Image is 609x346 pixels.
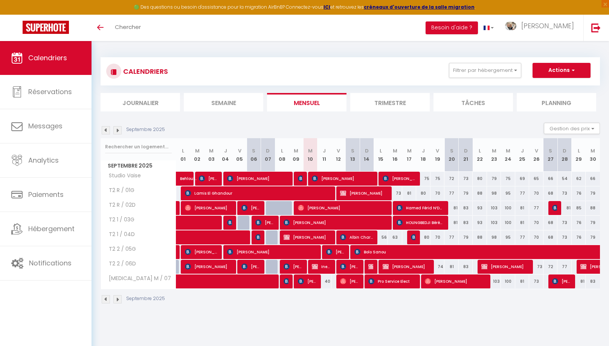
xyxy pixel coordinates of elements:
[185,259,233,274] span: [PERSON_NAME]
[284,230,331,244] span: [PERSON_NAME]
[102,245,138,253] span: T2 2 / 05G
[501,230,515,244] div: 95
[23,21,69,34] img: Super Booking
[586,172,600,186] div: 66
[473,186,487,200] div: 88
[487,186,501,200] div: 98
[572,186,586,200] div: 76
[501,138,515,172] th: 24
[487,274,501,288] div: 103
[346,138,360,172] th: 13
[227,171,289,186] span: [PERSON_NAME]
[487,216,501,230] div: 103
[572,201,586,215] div: 85
[102,274,173,283] span: [MEDICAL_DATA] M / 07
[557,260,572,274] div: 77
[543,138,558,172] th: 27
[572,274,586,288] div: 81
[505,22,516,30] img: ...
[444,201,459,215] div: 81
[557,172,572,186] div: 54
[199,171,218,186] span: [PERSON_NAME]
[591,147,595,154] abbr: M
[275,138,289,172] th: 08
[312,259,331,274] span: Ines Brechet
[529,260,543,274] div: 73
[184,93,263,111] li: Semaine
[368,259,373,274] span: [PERSON_NAME]
[515,274,530,288] div: 81
[365,147,369,154] abbr: D
[515,172,530,186] div: 69
[492,147,496,154] abbr: M
[444,138,459,172] th: 20
[233,138,247,172] th: 05
[126,126,165,133] p: Septembre 2025
[543,230,558,244] div: 68
[364,4,475,10] a: créneaux d'ouverture de la salle migration
[284,259,303,274] span: [PERSON_NAME]
[224,147,227,154] abbr: J
[255,215,275,230] span: [PERSON_NAME]
[383,259,430,274] span: [PERSON_NAME]
[326,245,345,259] span: [PERSON_NAME]
[312,171,374,186] span: [PERSON_NAME]
[28,87,72,96] span: Réservations
[351,147,354,154] abbr: S
[388,186,402,200] div: 73
[185,201,233,215] span: [PERSON_NAME]
[529,274,543,288] div: 73
[102,201,137,209] span: T2 R / 02D
[529,186,543,200] div: 70
[459,172,473,186] div: 73
[289,138,304,172] th: 09
[473,138,487,172] th: 22
[586,274,600,288] div: 83
[323,147,326,154] abbr: J
[557,201,572,215] div: 81
[572,230,586,244] div: 76
[209,147,214,154] abbr: M
[577,312,603,340] iframe: Chat
[115,23,141,31] span: Chercher
[195,147,200,154] abbr: M
[449,63,521,78] button: Filtrer par hébergement
[255,230,260,244] span: [PERSON_NAME]
[102,172,143,180] span: Studio Vaise
[411,230,416,244] span: Corinne Avelines
[444,186,459,200] div: 77
[324,4,330,10] a: ICI
[543,216,558,230] div: 68
[436,147,439,154] abbr: V
[473,201,487,215] div: 93
[444,172,459,186] div: 72
[402,138,417,172] th: 17
[501,186,515,200] div: 95
[459,186,473,200] div: 79
[430,138,445,172] th: 19
[101,93,180,111] li: Journalier
[416,186,430,200] div: 80
[529,138,543,172] th: 26
[185,245,218,259] span: [PERSON_NAME]
[101,160,176,171] span: Septembre 2025
[578,147,580,154] abbr: L
[521,21,574,30] span: [PERSON_NAME]
[481,259,529,274] span: [PERSON_NAME]
[397,201,444,215] span: Hamed Férid N’DA BIO
[340,259,359,274] span: [PERSON_NAME]
[459,138,473,172] th: 21
[572,138,586,172] th: 29
[331,138,346,172] th: 12
[529,216,543,230] div: 70
[430,172,445,186] div: 75
[501,201,515,215] div: 100
[298,171,303,186] span: [PERSON_NAME]
[298,201,389,215] span: [PERSON_NAME]
[487,201,501,215] div: 103
[459,230,473,244] div: 79
[426,21,478,34] button: Besoin d'aide ?
[267,93,346,111] li: Mensuel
